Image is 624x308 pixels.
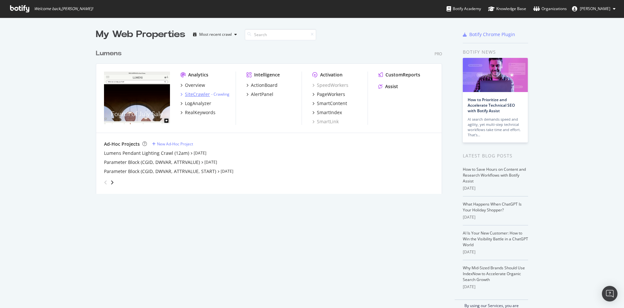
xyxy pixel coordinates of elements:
div: [DATE] [463,185,528,191]
div: Botify news [463,48,528,56]
span: Gregory [580,6,610,11]
a: AlertPanel [246,91,273,98]
a: Lumens [96,49,124,58]
div: [DATE] [463,214,528,220]
div: Knowledge Base [488,6,526,12]
div: Botify Academy [447,6,481,12]
a: SiteCrawler- Crawling [180,91,229,98]
button: [PERSON_NAME] [567,4,621,14]
input: Search [245,29,316,40]
div: CustomReports [385,72,420,78]
img: www.lumens.com [104,72,170,124]
div: Botify Chrome Plugin [469,31,515,38]
div: SmartIndex [317,109,342,116]
a: AI Is Your New Customer: How to Win the Visibility Battle in a ChatGPT World [463,230,528,248]
a: How to Save Hours on Content and Research Workflows with Botify Assist [463,167,526,184]
div: Intelligence [254,72,280,78]
button: Most recent crawl [190,29,240,40]
div: Activation [320,72,343,78]
div: Organizations [533,6,567,12]
div: New Ad-Hoc Project [157,141,193,147]
a: Assist [378,83,398,90]
a: Overview [180,82,205,88]
a: ActionBoard [246,82,278,88]
div: ActionBoard [251,82,278,88]
div: Latest Blog Posts [463,152,528,159]
a: SmartContent [312,100,347,107]
a: SpeedWorkers [312,82,348,88]
div: grid [96,41,447,194]
div: Most recent crawl [199,33,232,36]
img: How to Prioritize and Accelerate Technical SEO with Botify Assist [463,58,528,92]
span: Welcome back, [PERSON_NAME] ! [34,6,93,11]
div: RealKeywords [185,109,215,116]
div: My Web Properties [96,28,185,41]
div: Open Intercom Messenger [602,286,617,301]
a: Parameter Block (CGID, DWVAR, ATTRVALUE) [104,159,200,166]
a: How to Prioritize and Accelerate Technical SEO with Botify Assist [468,97,515,114]
div: PageWorkers [317,91,345,98]
a: New Ad-Hoc Project [152,141,193,147]
a: PageWorkers [312,91,345,98]
div: Overview [185,82,205,88]
div: - [211,91,229,97]
div: Assist [385,83,398,90]
div: Lumens [96,49,122,58]
div: AlertPanel [251,91,273,98]
div: AI search demands speed and agility, yet multi-step technical workflows take time and effort. Tha... [468,117,523,138]
a: Botify Chrome Plugin [463,31,515,38]
a: LogAnalyzer [180,100,211,107]
div: Ad-Hoc Projects [104,141,140,147]
a: Why Mid-Sized Brands Should Use IndexNow to Accelerate Organic Search Growth [463,265,525,282]
div: Pro [435,51,442,57]
div: SmartContent [317,100,347,107]
div: angle-right [110,179,114,186]
div: [DATE] [463,284,528,290]
a: Parameter Block (CGID, DWVAR, ATTRVALUE, START) [104,168,216,175]
div: Analytics [188,72,208,78]
div: angle-left [101,177,110,188]
a: RealKeywords [180,109,215,116]
a: [DATE] [204,159,217,165]
a: [DATE] [221,168,233,174]
a: Crawling [214,91,229,97]
div: [DATE] [463,249,528,255]
div: SiteCrawler [185,91,210,98]
div: LogAnalyzer [185,100,211,107]
a: SmartLink [312,118,339,125]
a: CustomReports [378,72,420,78]
a: [DATE] [194,150,206,156]
a: SmartIndex [312,109,342,116]
a: What Happens When ChatGPT Is Your Holiday Shopper? [463,201,522,213]
a: Lumens Pendant Lighting Crawl (12am) [104,150,189,156]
